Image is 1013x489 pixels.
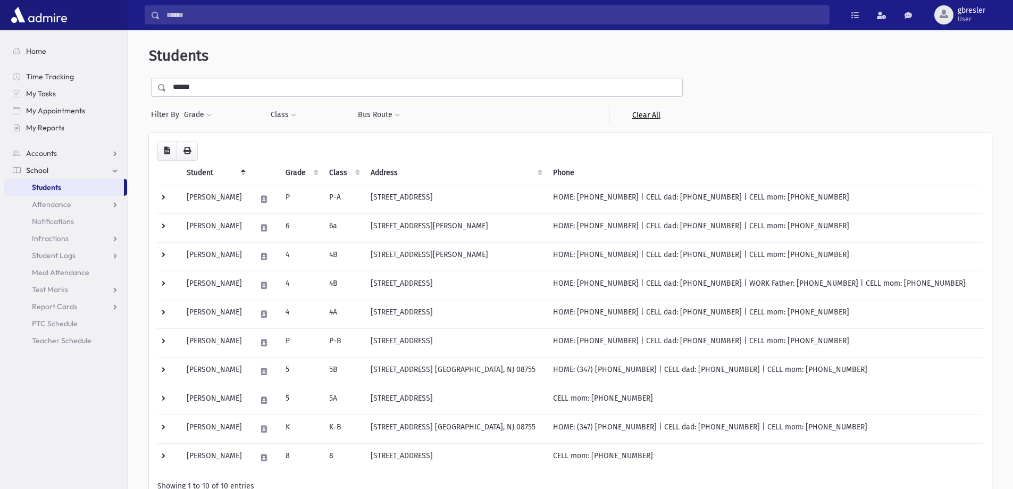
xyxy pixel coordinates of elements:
[279,213,323,242] td: 6
[4,102,127,119] a: My Appointments
[151,109,183,120] span: Filter By
[547,271,983,300] td: HOME: [PHONE_NUMBER] | CELL dad: [PHONE_NUMBER] | WORK Father: [PHONE_NUMBER] | CELL mom: [PHONE_...
[180,386,250,415] td: [PERSON_NAME]
[279,328,323,357] td: P
[4,264,127,281] a: Meal Attendance
[357,105,400,125] button: Bus Route
[279,415,323,443] td: K
[4,119,127,136] a: My Reports
[180,271,250,300] td: [PERSON_NAME]
[547,185,983,213] td: HOME: [PHONE_NUMBER] | CELL dad: [PHONE_NUMBER] | CELL mom: [PHONE_NUMBER]
[4,162,127,179] a: School
[364,161,547,185] th: Address: activate to sort column ascending
[180,185,250,213] td: [PERSON_NAME]
[547,328,983,357] td: HOME: [PHONE_NUMBER] | CELL dad: [PHONE_NUMBER] | CELL mom: [PHONE_NUMBER]
[26,148,57,158] span: Accounts
[4,298,127,315] a: Report Cards
[958,6,985,15] span: gbresler
[4,281,127,298] a: Test Marks
[32,183,61,192] span: Students
[183,105,212,125] button: Grade
[180,443,250,472] td: [PERSON_NAME]
[323,415,364,443] td: K-B
[279,271,323,300] td: 4
[32,234,69,243] span: Infractions
[279,300,323,328] td: 4
[323,185,364,213] td: P-A
[323,443,364,472] td: 8
[32,217,74,226] span: Notifications
[180,213,250,242] td: [PERSON_NAME]
[157,142,177,161] button: CSV
[4,145,127,162] a: Accounts
[364,415,547,443] td: [STREET_ADDRESS] [GEOGRAPHIC_DATA], NJ 08755
[958,15,985,23] span: User
[180,242,250,271] td: [PERSON_NAME]
[323,300,364,328] td: 4A
[547,443,983,472] td: CELL mom: [PHONE_NUMBER]
[364,443,547,472] td: [STREET_ADDRESS]
[4,315,127,332] a: PTC Schedule
[149,47,208,64] span: Students
[323,271,364,300] td: 4B
[32,200,71,209] span: Attendance
[180,300,250,328] td: [PERSON_NAME]
[323,386,364,415] td: 5A
[32,336,91,345] span: Teacher Schedule
[270,105,297,125] button: Class
[26,46,46,56] span: Home
[4,213,127,230] a: Notifications
[4,179,124,196] a: Students
[547,161,983,185] th: Phone
[32,251,76,260] span: Student Logs
[364,300,547,328] td: [STREET_ADDRESS]
[180,415,250,443] td: [PERSON_NAME]
[9,4,70,26] img: AdmirePro
[4,332,127,349] a: Teacher Schedule
[547,415,983,443] td: HOME: (347) [PHONE_NUMBER] | CELL dad: [PHONE_NUMBER] | CELL mom: [PHONE_NUMBER]
[364,213,547,242] td: [STREET_ADDRESS][PERSON_NAME]
[323,161,364,185] th: Class: activate to sort column ascending
[364,386,547,415] td: [STREET_ADDRESS]
[4,68,127,85] a: Time Tracking
[26,106,85,115] span: My Appointments
[364,185,547,213] td: [STREET_ADDRESS]
[547,357,983,386] td: HOME: (347) [PHONE_NUMBER] | CELL dad: [PHONE_NUMBER] | CELL mom: [PHONE_NUMBER]
[26,72,74,81] span: Time Tracking
[177,142,198,161] button: Print
[323,328,364,357] td: P-B
[279,443,323,472] td: 8
[364,328,547,357] td: [STREET_ADDRESS]
[279,242,323,271] td: 4
[547,386,983,415] td: CELL mom: [PHONE_NUMBER]
[364,242,547,271] td: [STREET_ADDRESS][PERSON_NAME]
[4,196,127,213] a: Attendance
[279,185,323,213] td: P
[26,89,56,98] span: My Tasks
[180,328,250,357] td: [PERSON_NAME]
[364,357,547,386] td: [STREET_ADDRESS] [GEOGRAPHIC_DATA], NJ 08755
[547,213,983,242] td: HOME: [PHONE_NUMBER] | CELL dad: [PHONE_NUMBER] | CELL mom: [PHONE_NUMBER]
[364,271,547,300] td: [STREET_ADDRESS]
[180,161,250,185] th: Student: activate to sort column descending
[160,5,829,24] input: Search
[32,302,77,311] span: Report Cards
[323,213,364,242] td: 6a
[32,285,68,294] span: Test Marks
[32,268,89,277] span: Meal Attendance
[279,161,323,185] th: Grade: activate to sort column ascending
[323,242,364,271] td: 4B
[547,300,983,328] td: HOME: [PHONE_NUMBER] | CELL dad: [PHONE_NUMBER] | CELL mom: [PHONE_NUMBER]
[279,386,323,415] td: 5
[547,242,983,271] td: HOME: [PHONE_NUMBER] | CELL dad: [PHONE_NUMBER] | CELL mom: [PHONE_NUMBER]
[180,357,250,386] td: [PERSON_NAME]
[609,105,683,125] a: Clear All
[26,165,48,175] span: School
[4,85,127,102] a: My Tasks
[279,357,323,386] td: 5
[4,230,127,247] a: Infractions
[4,43,127,60] a: Home
[26,123,64,132] span: My Reports
[32,319,78,328] span: PTC Schedule
[323,357,364,386] td: 5B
